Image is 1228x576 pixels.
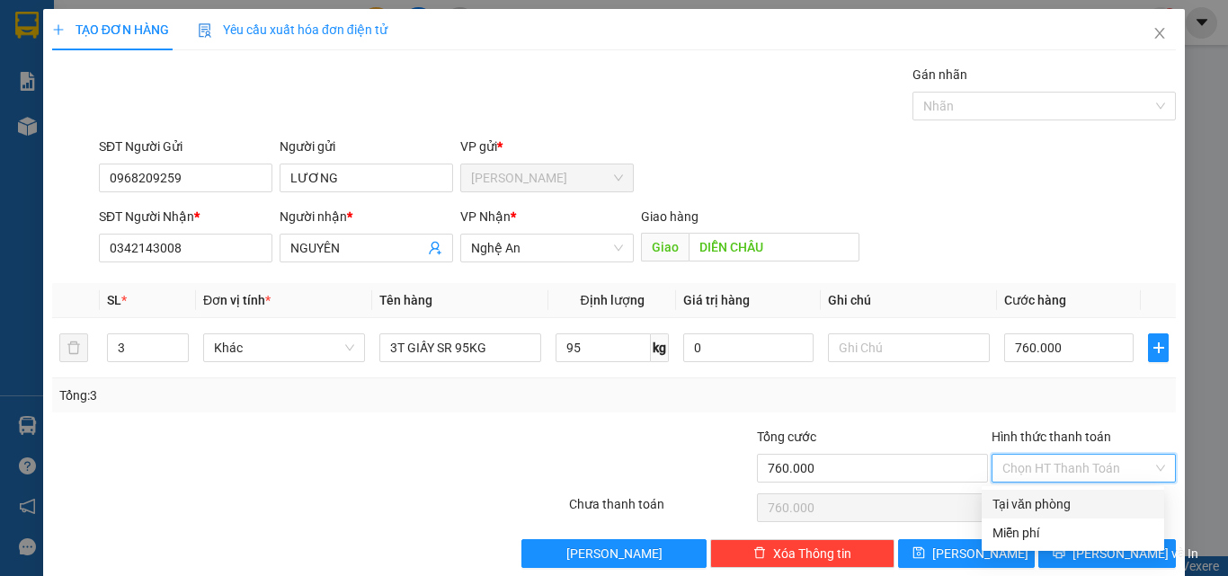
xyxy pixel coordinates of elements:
[641,233,689,261] span: Giao
[280,137,453,156] div: Người gửi
[689,233,859,261] input: Dọc đường
[567,494,755,526] div: Chưa thanh toán
[566,544,663,563] span: [PERSON_NAME]
[1135,9,1185,59] button: Close
[59,333,88,362] button: delete
[428,241,442,255] span: user-add
[821,283,997,318] th: Ghi chú
[240,14,434,44] b: [DOMAIN_NAME]
[99,137,272,156] div: SĐT Người Gửi
[641,209,699,224] span: Giao hàng
[74,22,268,92] b: Công ty TNHH [PERSON_NAME]
[1053,546,1065,561] span: printer
[1072,544,1198,563] span: [PERSON_NAME] và In
[757,430,816,444] span: Tổng cước
[1149,341,1168,355] span: plus
[521,539,706,568] button: [PERSON_NAME]
[198,23,212,38] img: icon
[52,22,169,37] span: TẠO ĐƠN HÀNG
[992,523,1153,543] div: Miễn phí
[460,209,511,224] span: VP Nhận
[651,333,669,362] span: kg
[992,494,1153,514] div: Tại văn phòng
[10,104,151,134] h2: BLC1409250010
[203,293,271,307] span: Đơn vị tính
[1152,26,1167,40] span: close
[1038,539,1176,568] button: printer[PERSON_NAME] và In
[471,235,623,261] span: Nghệ An
[379,293,432,307] span: Tên hàng
[1148,333,1169,362] button: plus
[753,546,766,561] span: delete
[773,544,851,563] span: Xóa Thông tin
[59,385,476,405] div: Tổng: 3
[280,207,453,226] div: Người nhận
[379,333,541,362] input: VD: Bàn, Ghế
[99,207,272,226] div: SĐT Người Nhận
[94,104,434,217] h2: VP Nhận: BX HD
[710,539,894,568] button: deleteXóa Thông tin
[52,23,65,36] span: plus
[912,546,925,561] span: save
[471,164,623,191] span: Bảo Lộc
[828,333,990,362] input: Ghi Chú
[580,293,644,307] span: Định lượng
[1004,293,1066,307] span: Cước hàng
[992,430,1111,444] label: Hình thức thanh toán
[214,334,354,361] span: Khác
[898,539,1036,568] button: save[PERSON_NAME]
[932,544,1028,563] span: [PERSON_NAME]
[912,67,967,82] label: Gán nhãn
[198,22,387,37] span: Yêu cầu xuất hóa đơn điện tử
[460,137,634,156] div: VP gửi
[683,293,750,307] span: Giá trị hàng
[683,333,813,362] input: 0
[107,293,121,307] span: SL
